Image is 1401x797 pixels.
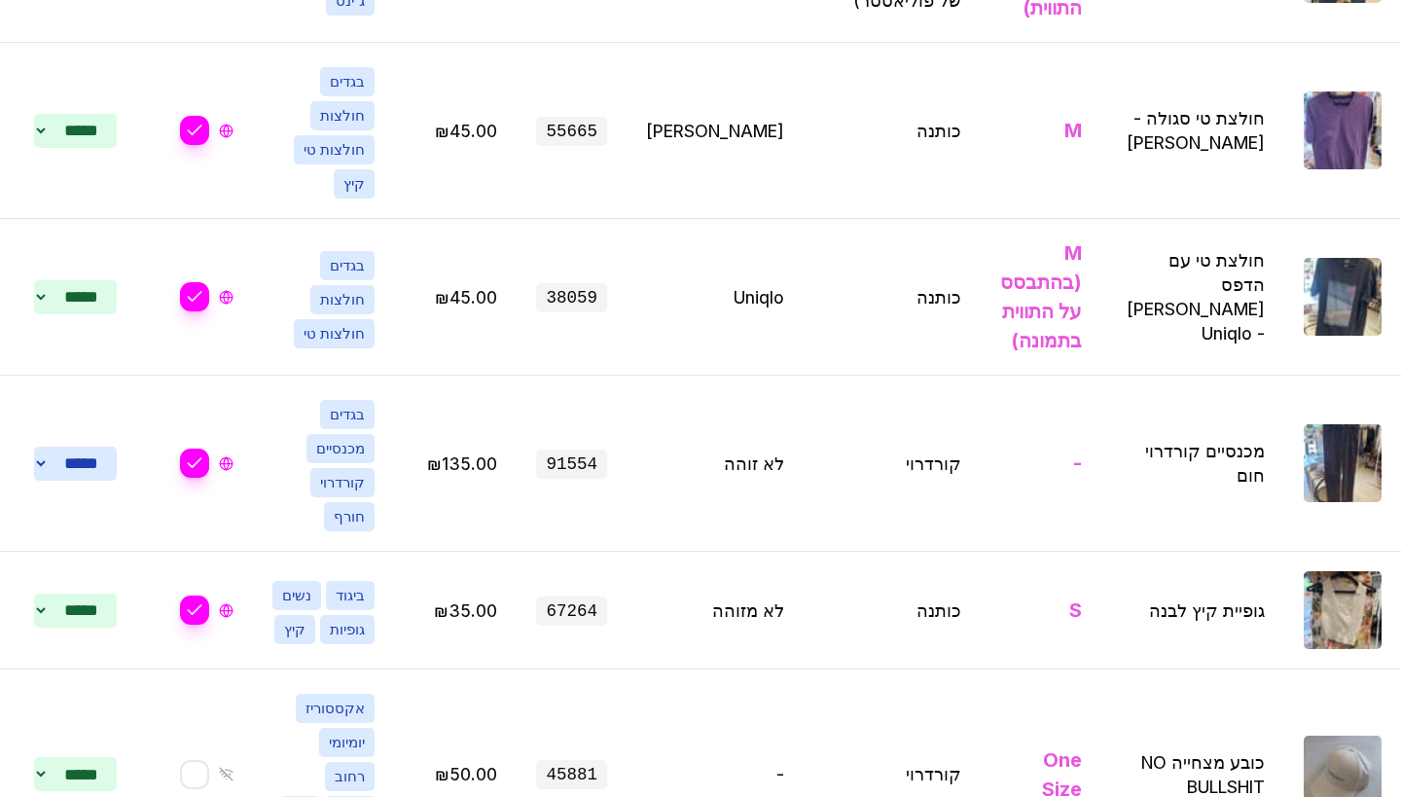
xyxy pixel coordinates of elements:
span: חולצות [310,285,375,314]
td: חולצת טי סגולה - [PERSON_NAME] [1101,43,1284,219]
span: 45881 [536,760,607,789]
span: גופיות [320,615,375,644]
td: חולצת טי עם הדפס [PERSON_NAME] - Uniqlo [1101,219,1284,376]
td: M (בהתבסס על התווית בתמונה) [981,219,1101,376]
td: לא זוהה [627,376,804,552]
span: אקססוריז [296,694,375,723]
span: 91554 [536,450,607,479]
span: Edit price [435,121,497,141]
span: Edit price [434,600,497,621]
span: קורדרוי [310,468,375,497]
span: Edit price [435,764,497,784]
span: קיץ [274,615,315,644]
span: בגדים [320,67,375,96]
span: חולצות [310,101,375,130]
td: לא מזוהה [627,552,804,670]
td: כותנה [804,552,981,670]
span: בגדים [320,400,375,429]
td: M [981,43,1101,219]
span: 38059 [536,283,607,312]
span: חולצות טי [294,319,375,348]
td: כותנה [804,43,981,219]
span: קיץ [334,169,375,199]
span: ביגוד [326,581,375,610]
span: Edit price [435,287,497,308]
td: כותנה [804,219,981,376]
span: רחוב [325,762,375,791]
span: 67264 [536,597,607,626]
td: מכנסיים קורדרוי חום [1101,376,1284,552]
td: גופיית קיץ לבנה [1101,552,1284,670]
td: - [981,376,1101,552]
img: חולצת טי סגולה - Tommy Hilfiger [1304,91,1382,169]
span: חולצות טי [294,135,375,164]
span: 55665 [536,117,607,146]
td: Uniqlo [627,219,804,376]
span: יומיומי [319,728,375,757]
td: קורדרוי [804,376,981,552]
span: Edit price [427,453,497,474]
span: חורף [324,502,375,531]
img: גופיית קיץ לבנה [1304,571,1382,649]
span: בגדים [320,251,375,280]
span: מכנסיים [306,434,375,463]
td: S [981,552,1101,670]
img: מכנסיים קורדרוי חום [1304,424,1382,502]
img: חולצת טי עם הדפס אומנותי - Uniqlo [1304,258,1382,336]
span: נשים [272,581,321,610]
td: [PERSON_NAME] [627,43,804,219]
